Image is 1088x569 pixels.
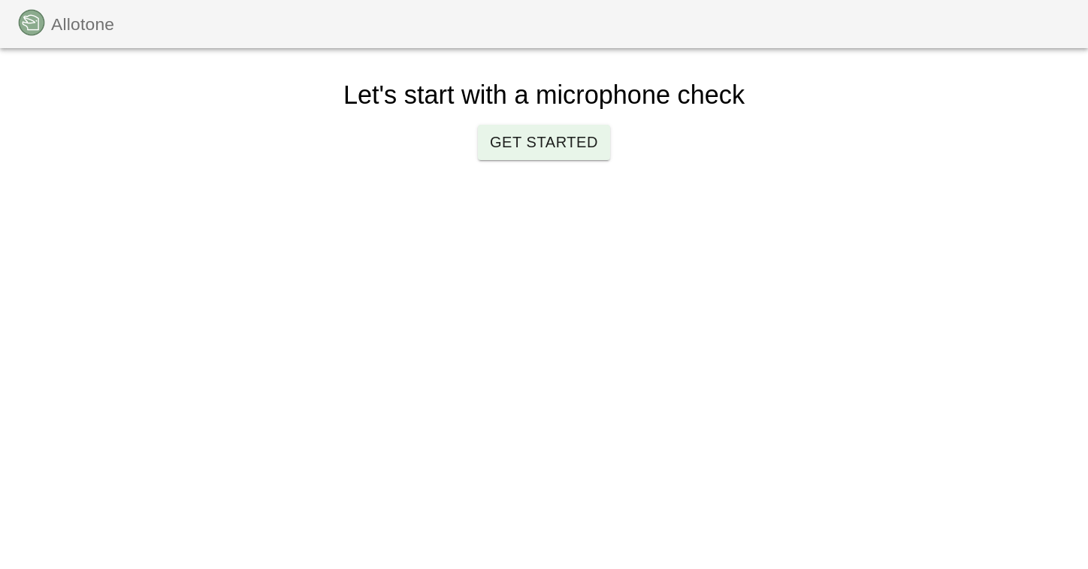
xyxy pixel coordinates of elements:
[18,9,45,36] img: logo
[343,78,745,113] h5: Let's start with a microphone check
[51,11,114,37] p: Allotone
[490,129,598,156] span: Get Started
[51,11,1070,37] nav: Breadcrumb
[478,125,610,160] button: Get Started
